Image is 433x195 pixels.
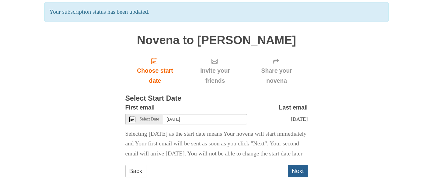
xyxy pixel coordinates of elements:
div: Click "Next" to confirm your start date first. [185,53,245,89]
p: Your subscription status has been updated. [44,2,389,22]
span: Invite your friends [191,66,239,86]
a: Back [125,165,146,177]
button: Next [288,165,308,177]
span: Choose start date [131,66,179,86]
span: Select Date [140,117,159,121]
div: Click "Next" to confirm your start date first. [246,53,308,89]
label: First email [125,103,155,113]
a: Choose start date [125,53,185,89]
input: Use the arrow keys to pick a date [163,114,247,124]
h1: Novena to [PERSON_NAME] [125,34,308,47]
span: [DATE] [291,116,308,122]
p: Selecting [DATE] as the start date means Your novena will start immediately and Your first email ... [125,129,308,159]
h3: Select Start Date [125,95,308,103]
label: Last email [279,103,308,113]
span: Share your novena [252,66,302,86]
